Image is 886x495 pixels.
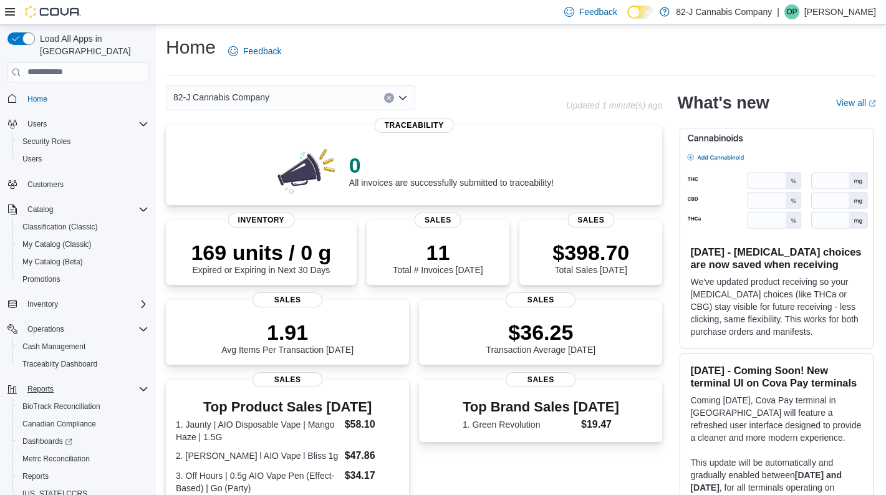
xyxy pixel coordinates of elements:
[786,4,797,19] span: OP
[581,417,619,432] dd: $19.47
[690,364,863,389] h3: [DATE] - Coming Soon! New terminal UI on Cova Pay terminals
[22,274,60,284] span: Promotions
[22,202,58,217] button: Catalog
[486,320,596,345] p: $36.25
[415,213,461,228] span: Sales
[12,338,153,355] button: Cash Management
[345,417,400,432] dd: $58.10
[398,93,408,103] button: Open list of options
[22,91,148,107] span: Home
[2,175,153,193] button: Customers
[221,320,354,345] p: 1.91
[22,257,83,267] span: My Catalog (Beta)
[12,398,153,415] button: BioTrack Reconciliation
[677,93,769,113] h2: What's new
[27,94,47,104] span: Home
[221,320,354,355] div: Avg Items Per Transaction [DATE]
[17,399,148,414] span: BioTrack Reconciliation
[253,372,322,387] span: Sales
[22,137,70,147] span: Security Roles
[690,470,842,493] strong: [DATE] and [DATE]
[22,359,97,369] span: Traceabilty Dashboard
[784,4,799,19] div: Omar Price
[836,98,876,108] a: View allExternal link
[22,401,100,411] span: BioTrack Reconciliation
[22,117,52,132] button: Users
[12,415,153,433] button: Canadian Compliance
[627,6,653,19] input: Dark Mode
[166,35,216,60] h1: Home
[2,320,153,338] button: Operations
[552,240,629,275] div: Total Sales [DATE]
[22,297,63,312] button: Inventory
[274,145,339,195] img: 0
[777,4,779,19] p: |
[27,180,64,190] span: Customers
[2,90,153,108] button: Home
[22,202,148,217] span: Catalog
[253,292,322,307] span: Sales
[27,299,58,309] span: Inventory
[22,436,72,446] span: Dashboards
[17,416,101,431] a: Canadian Compliance
[17,254,88,269] a: My Catalog (Beta)
[17,469,54,484] a: Reports
[345,448,400,463] dd: $47.86
[27,384,54,394] span: Reports
[22,342,85,352] span: Cash Management
[17,151,47,166] a: Users
[22,297,148,312] span: Inventory
[17,451,148,466] span: Metrc Reconciliation
[375,118,454,133] span: Traceability
[393,240,483,275] div: Total # Invoices [DATE]
[22,154,42,164] span: Users
[349,153,554,178] p: 0
[12,450,153,468] button: Metrc Reconciliation
[12,433,153,450] a: Dashboards
[393,240,483,265] p: 11
[2,115,153,133] button: Users
[690,246,863,271] h3: [DATE] - [MEDICAL_DATA] choices are now saved when receiving
[22,382,59,396] button: Reports
[243,45,281,57] span: Feedback
[27,324,64,334] span: Operations
[463,400,619,415] h3: Top Brand Sales [DATE]
[12,355,153,373] button: Traceabilty Dashboard
[17,237,97,252] a: My Catalog (Classic)
[552,240,629,265] p: $398.70
[12,133,153,150] button: Security Roles
[17,416,148,431] span: Canadian Compliance
[17,339,148,354] span: Cash Management
[22,117,148,132] span: Users
[191,240,331,265] p: 169 units / 0 g
[12,468,153,485] button: Reports
[690,394,863,444] p: Coming [DATE], Cova Pay terminal in [GEOGRAPHIC_DATA] will feature a refreshed user interface des...
[17,237,148,252] span: My Catalog (Classic)
[690,276,863,338] p: We've updated product receiving so your [MEDICAL_DATA] choices (like THCa or CBG) stay visible fo...
[12,253,153,271] button: My Catalog (Beta)
[12,271,153,288] button: Promotions
[2,380,153,398] button: Reports
[22,177,69,192] a: Customers
[35,32,148,57] span: Load All Apps in [GEOGRAPHIC_DATA]
[384,93,394,103] button: Clear input
[173,90,269,105] span: 82-J Cannabis Company
[17,272,65,287] a: Promotions
[804,4,876,19] p: [PERSON_NAME]
[2,296,153,313] button: Inventory
[17,254,148,269] span: My Catalog (Beta)
[22,454,90,464] span: Metrc Reconciliation
[17,134,148,149] span: Security Roles
[349,153,554,188] div: All invoices are successfully submitted to traceability!
[17,434,77,449] a: Dashboards
[22,471,49,481] span: Reports
[12,218,153,236] button: Classification (Classic)
[17,219,148,234] span: Classification (Classic)
[12,150,153,168] button: Users
[176,469,340,494] dt: 3. Off Hours | 0.5g AIO Vape Pen (Effect-Based) | Go (Party)
[17,399,105,414] a: BioTrack Reconciliation
[566,100,662,110] p: Updated 1 minute(s) ago
[25,6,81,18] img: Cova
[463,418,576,431] dt: 1. Green Revolution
